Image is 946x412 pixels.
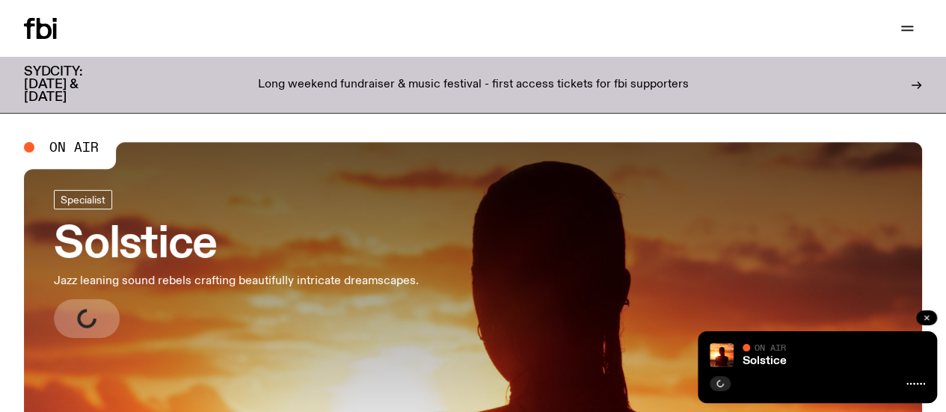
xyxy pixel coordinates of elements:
[258,79,689,92] p: Long weekend fundraiser & music festival - first access tickets for fbi supporters
[54,272,419,290] p: Jazz leaning sound rebels crafting beautifully intricate dreamscapes.
[710,343,734,367] img: A girl standing in the ocean as waist level, staring into the rise of the sun.
[49,141,99,154] span: On Air
[61,194,105,206] span: Specialist
[743,355,787,367] a: Solstice
[54,190,419,338] a: SolsticeJazz leaning sound rebels crafting beautifully intricate dreamscapes.
[54,224,419,266] h3: Solstice
[54,190,112,209] a: Specialist
[24,66,120,104] h3: SYDCITY: [DATE] & [DATE]
[755,342,786,352] span: On Air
